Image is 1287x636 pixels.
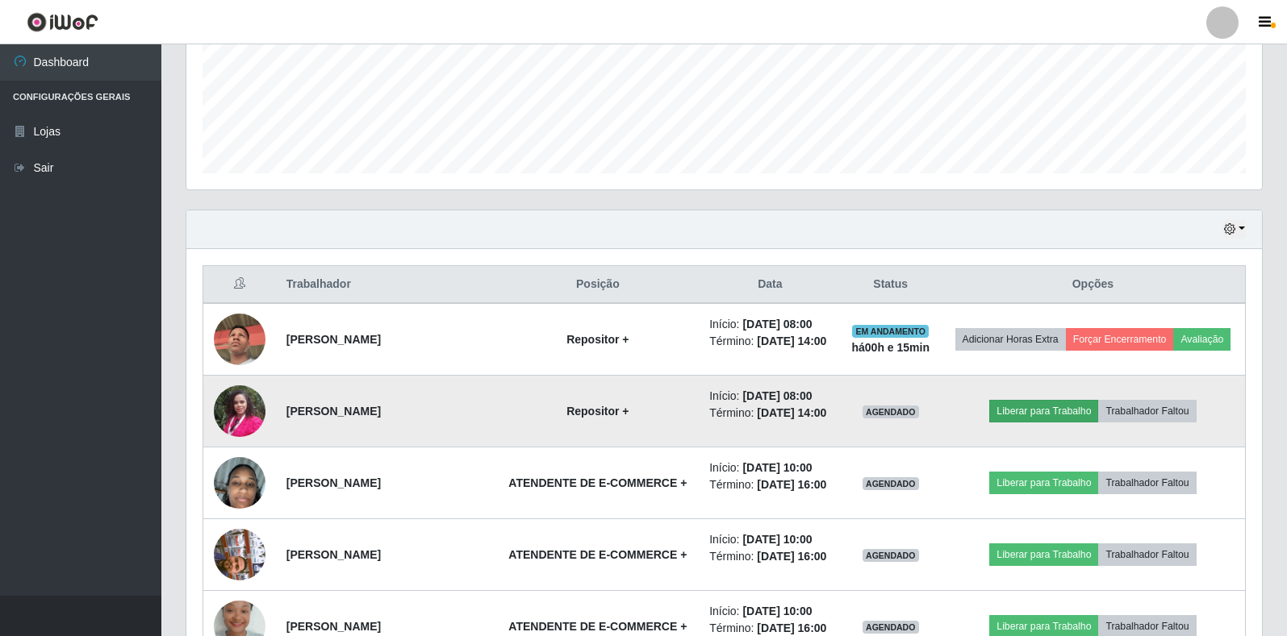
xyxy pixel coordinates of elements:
[27,12,98,32] img: CoreUI Logo
[709,476,830,493] li: Término:
[742,533,812,546] time: [DATE] 10:00
[709,333,830,350] li: Término:
[709,531,830,548] li: Início:
[286,333,381,346] strong: [PERSON_NAME]
[757,621,826,634] time: [DATE] 16:00
[709,459,830,476] li: Início:
[214,293,265,385] img: 1756408185027.jpeg
[757,550,826,563] time: [DATE] 16:00
[496,266,700,304] th: Posição
[757,335,826,347] time: [DATE] 14:00
[955,328,1066,351] button: Adicionar Horas Extra
[941,266,1246,304] th: Opções
[709,316,830,333] li: Início:
[851,341,930,354] strong: há 00 h e 15 min
[742,461,812,474] time: [DATE] 10:00
[709,388,830,405] li: Início:
[852,325,929,338] span: EM ANDAMENTO
[286,405,381,418] strong: [PERSON_NAME]
[757,406,826,419] time: [DATE] 14:00
[742,605,812,617] time: [DATE] 10:00
[863,477,919,490] span: AGENDADO
[1098,543,1196,566] button: Trabalhador Faltou
[277,266,496,304] th: Trabalhador
[566,405,629,418] strong: Repositor +
[757,478,826,491] time: [DATE] 16:00
[989,472,1098,494] button: Liberar para Trabalho
[742,389,812,402] time: [DATE] 08:00
[709,405,830,422] li: Término:
[709,603,830,620] li: Início:
[700,266,840,304] th: Data
[863,621,919,634] span: AGENDADO
[742,318,812,330] time: [DATE] 08:00
[841,266,941,304] th: Status
[286,548,381,561] strong: [PERSON_NAME]
[214,509,265,601] img: 1755782988197.jpeg
[989,400,1098,422] button: Liberar para Trabalho
[508,476,687,489] strong: ATENDENTE DE E-COMMERCE +
[863,549,919,562] span: AGENDADO
[508,548,687,561] strong: ATENDENTE DE E-COMMERCE +
[709,548,830,565] li: Término:
[989,543,1098,566] button: Liberar para Trabalho
[286,620,381,633] strong: [PERSON_NAME]
[566,333,629,346] strong: Repositor +
[1173,328,1231,351] button: Avaliação
[1066,328,1174,351] button: Forçar Encerramento
[214,437,265,529] img: 1755386143751.jpeg
[508,620,687,633] strong: ATENDENTE DE E-COMMERCE +
[1098,400,1196,422] button: Trabalhador Faltou
[863,405,919,418] span: AGENDADO
[214,376,265,445] img: 1756516504330.jpeg
[1098,472,1196,494] button: Trabalhador Faltou
[286,476,381,489] strong: [PERSON_NAME]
